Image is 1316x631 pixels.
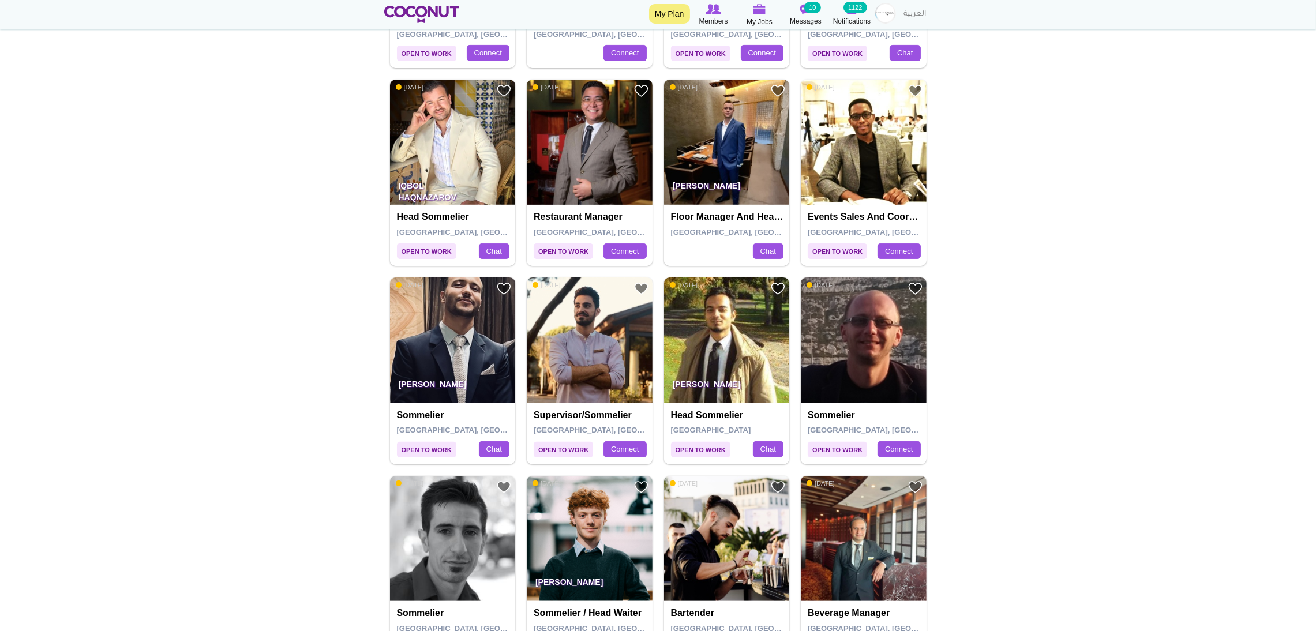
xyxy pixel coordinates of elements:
[397,608,512,618] h4: Sommelier
[671,30,835,39] span: [GEOGRAPHIC_DATA], [GEOGRAPHIC_DATA]
[396,479,424,487] span: [DATE]
[804,2,820,13] small: 10
[671,46,730,61] span: Open to Work
[634,84,648,98] a: Add to Favourites
[808,212,923,222] h4: Events sales and coordinator
[808,228,972,236] span: [GEOGRAPHIC_DATA], [GEOGRAPHIC_DATA]
[808,30,972,39] span: [GEOGRAPHIC_DATA], [GEOGRAPHIC_DATA]
[534,228,698,236] span: [GEOGRAPHIC_DATA], [GEOGRAPHIC_DATA]
[771,281,785,296] a: Add to Favourites
[397,46,456,61] span: Open to Work
[479,441,509,457] a: Chat
[747,16,773,28] span: My Jobs
[790,16,822,27] span: Messages
[534,442,593,457] span: Open to Work
[800,4,812,14] img: Messages
[908,281,923,296] a: Add to Favourites
[753,4,766,14] img: My Jobs
[534,30,698,39] span: [GEOGRAPHIC_DATA], [GEOGRAPHIC_DATA]
[908,84,923,98] a: Add to Favourites
[397,243,456,259] span: Open to Work
[771,84,785,98] a: Add to Favourites
[664,371,790,403] p: [PERSON_NAME]
[843,2,867,13] small: 1122
[534,212,648,222] h4: Restaurant Manager
[808,410,923,420] h4: Sommelier
[534,243,593,259] span: Open to Work
[397,410,512,420] h4: Sommelier
[603,243,646,260] a: Connect
[807,83,835,91] span: [DATE]
[670,281,698,289] span: [DATE]
[384,6,460,23] img: Home
[890,45,920,61] a: Chat
[808,442,867,457] span: Open to Work
[808,46,867,61] span: Open to Work
[878,441,920,457] a: Connect
[670,479,698,487] span: [DATE]
[753,243,783,260] a: Chat
[390,371,516,403] p: [PERSON_NAME]
[829,3,875,27] a: Notifications Notifications 1122
[497,480,511,494] a: Add to Favourites
[396,83,424,91] span: [DATE]
[783,3,829,27] a: Messages Messages 10
[878,243,920,260] a: Connect
[533,479,561,487] span: [DATE]
[497,84,511,98] a: Add to Favourites
[397,426,561,434] span: [GEOGRAPHIC_DATA], [GEOGRAPHIC_DATA]
[908,480,923,494] a: Add to Favourites
[534,410,648,420] h4: Supervisor/Sommelier
[479,243,509,260] a: Chat
[807,479,835,487] span: [DATE]
[898,3,932,26] a: العربية
[671,212,786,222] h4: Floor manager and Head sommelier
[397,212,512,222] h4: Head Sommelier
[527,569,653,601] p: [PERSON_NAME]
[603,441,646,457] a: Connect
[397,228,561,236] span: [GEOGRAPHIC_DATA], [GEOGRAPHIC_DATA]
[671,608,786,618] h4: Bartender
[671,410,786,420] h4: Head Sommelier
[833,16,871,27] span: Notifications
[390,172,516,205] p: Iqbol Haqnazarov
[467,45,509,61] a: Connect
[671,442,730,457] span: Open to Work
[671,228,835,236] span: [GEOGRAPHIC_DATA], [GEOGRAPHIC_DATA]
[634,480,648,494] a: Add to Favourites
[737,3,783,28] a: My Jobs My Jobs
[533,281,561,289] span: [DATE]
[634,281,648,296] a: Add to Favourites
[603,45,646,61] a: Connect
[807,281,835,289] span: [DATE]
[534,426,698,434] span: [GEOGRAPHIC_DATA], [GEOGRAPHIC_DATA]
[699,16,728,27] span: Members
[534,608,648,618] h4: Sommelier / Head Waiter
[664,172,790,205] p: [PERSON_NAME]
[397,442,456,457] span: Open to Work
[808,608,923,618] h4: Beverage manager
[741,45,783,61] a: Connect
[533,83,561,91] span: [DATE]
[670,83,698,91] span: [DATE]
[753,441,783,457] a: Chat
[691,3,737,27] a: Browse Members Members
[771,480,785,494] a: Add to Favourites
[808,243,867,259] span: Open to Work
[808,426,972,434] span: [GEOGRAPHIC_DATA], [GEOGRAPHIC_DATA]
[706,4,721,14] img: Browse Members
[649,4,690,24] a: My Plan
[497,281,511,296] a: Add to Favourites
[397,30,561,39] span: [GEOGRAPHIC_DATA], [GEOGRAPHIC_DATA]
[396,281,424,289] span: [DATE]
[671,426,751,434] span: [GEOGRAPHIC_DATA]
